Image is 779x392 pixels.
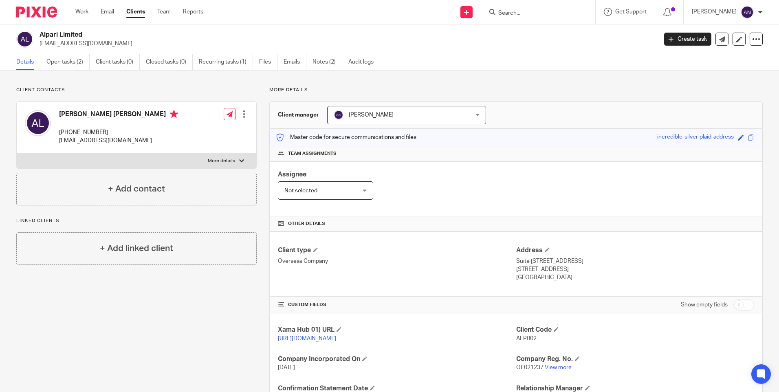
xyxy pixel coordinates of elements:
[312,54,342,70] a: Notes (2)
[516,257,754,265] p: Suite [STREET_ADDRESS]
[349,112,394,118] span: [PERSON_NAME]
[278,171,306,178] span: Assignee
[59,137,178,145] p: [EMAIL_ADDRESS][DOMAIN_NAME]
[657,133,734,142] div: incredible-silver-plaid-address
[208,158,235,164] p: More details
[288,150,337,157] span: Team assignments
[59,128,178,137] p: [PHONE_NUMBER]
[269,87,763,93] p: More details
[278,111,319,119] h3: Client manager
[516,336,537,341] span: ALP002
[278,326,516,334] h4: Xama Hub 01) URL
[288,220,325,227] span: Other details
[334,110,343,120] img: svg%3E
[170,110,178,118] i: Primary
[516,365,544,370] span: OE021237
[16,87,257,93] p: Client contacts
[284,54,306,70] a: Emails
[516,246,754,255] h4: Address
[16,54,40,70] a: Details
[348,54,380,70] a: Audit logs
[692,8,737,16] p: [PERSON_NAME]
[516,326,754,334] h4: Client Code
[664,33,711,46] a: Create task
[516,273,754,282] p: [GEOGRAPHIC_DATA]
[101,8,114,16] a: Email
[16,31,33,48] img: svg%3E
[497,10,571,17] input: Search
[108,183,165,195] h4: + Add contact
[278,336,336,341] a: [URL][DOMAIN_NAME]
[59,110,178,120] h4: [PERSON_NAME] [PERSON_NAME]
[16,218,257,224] p: Linked clients
[516,355,754,363] h4: Company Reg. No.
[96,54,140,70] a: Client tasks (0)
[259,54,277,70] a: Files
[16,7,57,18] img: Pixie
[199,54,253,70] a: Recurring tasks (1)
[278,246,516,255] h4: Client type
[741,6,754,19] img: svg%3E
[40,40,652,48] p: [EMAIL_ADDRESS][DOMAIN_NAME]
[516,265,754,273] p: [STREET_ADDRESS]
[278,355,516,363] h4: Company Incorporated On
[615,9,647,15] span: Get Support
[40,31,529,39] h2: Alpari Limited
[126,8,145,16] a: Clients
[284,188,317,194] span: Not selected
[278,257,516,265] p: Overseas Company
[146,54,193,70] a: Closed tasks (0)
[545,365,572,370] a: View more
[276,133,416,141] p: Master code for secure communications and files
[183,8,203,16] a: Reports
[278,365,295,370] span: [DATE]
[100,242,173,255] h4: + Add linked client
[25,110,51,136] img: svg%3E
[278,302,516,308] h4: CUSTOM FIELDS
[157,8,171,16] a: Team
[75,8,88,16] a: Work
[681,301,728,309] label: Show empty fields
[46,54,90,70] a: Open tasks (2)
